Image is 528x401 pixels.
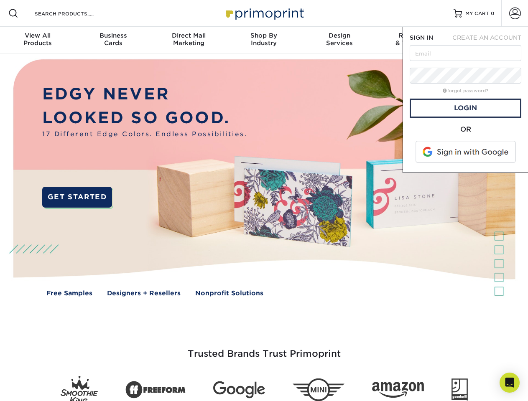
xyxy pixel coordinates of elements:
span: 0 [491,10,495,16]
div: Marketing [151,32,226,47]
span: Shop By [226,32,301,39]
input: Email [410,45,521,61]
img: Google [213,381,265,398]
div: Industry [226,32,301,47]
a: DesignServices [302,27,377,53]
a: BusinessCards [75,27,150,53]
div: OR [410,124,521,135]
span: Resources [377,32,452,39]
span: CREATE AN ACCOUNT [452,34,521,41]
a: Designers + Resellers [107,289,181,298]
a: Resources& Templates [377,27,452,53]
a: forgot password? [443,88,488,94]
div: Services [302,32,377,47]
img: Amazon [372,382,424,398]
span: MY CART [465,10,489,17]
div: & Templates [377,32,452,47]
a: Direct MailMarketing [151,27,226,53]
a: Free Samples [46,289,92,298]
img: Primoprint [222,4,306,22]
input: SEARCH PRODUCTS..... [34,8,115,18]
span: Direct Mail [151,32,226,39]
p: LOOKED SO GOOD. [42,106,247,130]
a: Shop ByIndustry [226,27,301,53]
span: Business [75,32,150,39]
div: Cards [75,32,150,47]
span: SIGN IN [410,34,433,41]
p: EDGY NEVER [42,82,247,106]
span: Design [302,32,377,39]
a: Nonprofit Solutions [195,289,263,298]
a: Login [410,99,521,118]
img: Goodwill [451,378,468,401]
span: 17 Different Edge Colors. Endless Possibilities. [42,129,247,139]
a: GET STARTED [42,187,112,208]
h3: Trusted Brands Trust Primoprint [20,328,509,369]
div: Open Intercom Messenger [500,373,520,393]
